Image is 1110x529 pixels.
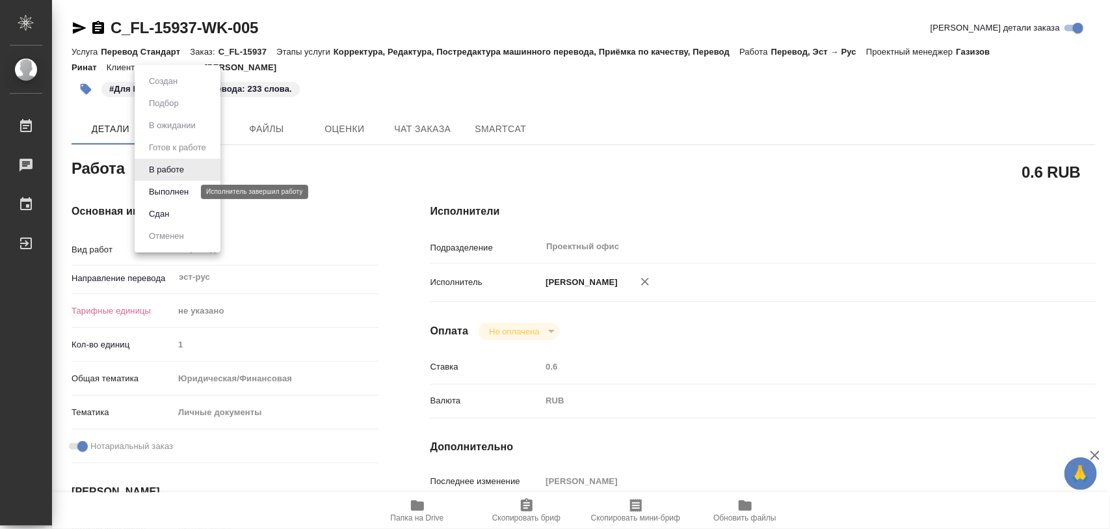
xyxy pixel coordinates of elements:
[145,96,183,111] button: Подбор
[145,141,210,155] button: Готов к работе
[145,229,188,243] button: Отменен
[145,163,188,177] button: В работе
[145,118,200,133] button: В ожидании
[145,74,181,88] button: Создан
[145,207,173,221] button: Сдан
[145,185,192,199] button: Выполнен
